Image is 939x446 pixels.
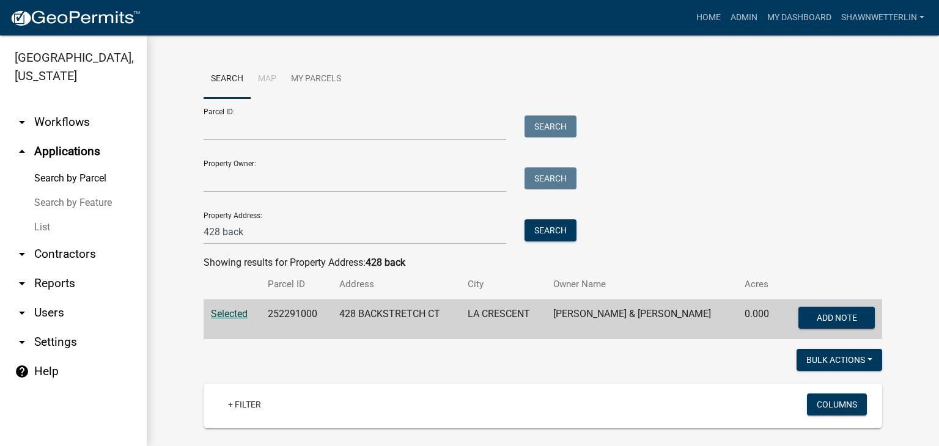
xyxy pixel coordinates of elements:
th: Parcel ID [260,270,332,299]
a: Selected [211,308,248,320]
td: 252291000 [260,299,332,340]
button: Add Note [798,307,875,329]
button: Bulk Actions [797,349,882,371]
td: 428 BACKSTRETCH CT [332,299,460,340]
button: Columns [807,393,867,415]
th: Address [332,270,460,299]
th: Acres [737,270,781,299]
i: arrow_drop_down [15,276,29,291]
a: ShawnWetterlin [836,6,929,29]
td: LA CRESCENT [460,299,546,340]
i: arrow_drop_down [15,305,29,320]
strong: 428 back [366,257,405,268]
a: My Dashboard [762,6,836,29]
span: Add Note [816,313,856,323]
i: help [15,364,29,379]
a: + Filter [218,393,271,415]
a: Admin [726,6,762,29]
td: [PERSON_NAME] & [PERSON_NAME] [546,299,737,340]
i: arrow_drop_down [15,247,29,261]
i: arrow_drop_up [15,144,29,159]
button: Search [525,115,576,137]
button: Search [525,219,576,241]
a: Search [204,60,251,99]
th: Owner Name [546,270,737,299]
td: 0.000 [737,299,781,340]
a: My Parcels [284,60,348,99]
i: arrow_drop_down [15,115,29,130]
a: Home [691,6,726,29]
button: Search [525,167,576,189]
th: City [460,270,546,299]
div: Showing results for Property Address: [204,255,882,270]
i: arrow_drop_down [15,335,29,349]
